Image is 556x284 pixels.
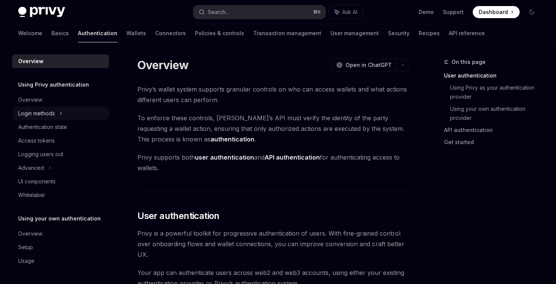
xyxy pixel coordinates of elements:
[18,123,67,132] div: Authentication state
[450,103,544,124] a: Using your own authentication provider
[12,134,109,147] a: Access tokens
[12,93,109,107] a: Overview
[18,150,63,159] div: Logging users out
[346,61,392,69] span: Open in ChatGPT
[12,241,109,254] a: Setup
[443,8,464,16] a: Support
[126,24,146,42] a: Wallets
[12,120,109,134] a: Authentication state
[452,57,486,67] span: On this page
[12,188,109,202] a: Whitelabel
[195,154,254,161] strong: user authentication
[137,228,409,260] span: Privy is a powerful toolkit for progressive authentication of users. With fine-grained control ov...
[253,24,321,42] a: Transaction management
[444,124,544,136] a: API authentication
[12,147,109,161] a: Logging users out
[18,80,89,89] h5: Using Privy authentication
[195,24,244,42] a: Policies & controls
[210,135,254,143] strong: authentication
[419,8,434,16] a: Demo
[18,256,34,265] div: Usage
[444,136,544,148] a: Get started
[18,24,42,42] a: Welcome
[12,175,109,188] a: UI components
[332,59,396,71] button: Open in ChatGPT
[137,113,409,144] span: To enforce these controls, [PERSON_NAME]’s API must verify the identity of the party requesting a...
[137,152,409,173] span: Privy supports both and for authenticating access to wallets.
[18,57,44,66] div: Overview
[265,154,320,161] strong: API authentication
[313,9,321,15] span: ⌘ K
[18,95,42,104] div: Overview
[137,84,409,105] span: Privy’s wallet system supports granular controls on who can access wallets and what actions diffe...
[329,5,363,19] button: Ask AI
[18,109,55,118] div: Login methods
[388,24,410,42] a: Security
[526,6,538,18] button: Toggle dark mode
[155,24,186,42] a: Connectors
[18,136,55,145] div: Access tokens
[342,8,357,16] span: Ask AI
[12,254,109,268] a: Usage
[137,210,220,222] span: User authentication
[12,227,109,241] a: Overview
[18,229,42,238] div: Overview
[473,6,520,18] a: Dashboard
[18,243,33,252] div: Setup
[208,8,229,17] div: Search...
[479,8,508,16] span: Dashboard
[12,54,109,68] a: Overview
[449,24,485,42] a: API reference
[51,24,69,42] a: Basics
[18,7,65,17] img: dark logo
[193,5,326,19] button: Search...⌘K
[137,58,188,72] h1: Overview
[444,70,544,82] a: User authentication
[18,214,101,223] h5: Using your own authentication
[78,24,117,42] a: Authentication
[330,24,379,42] a: User management
[450,82,544,103] a: Using Privy as your authentication provider
[18,177,56,186] div: UI components
[419,24,440,42] a: Recipes
[18,163,44,172] div: Advanced
[18,191,45,200] div: Whitelabel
